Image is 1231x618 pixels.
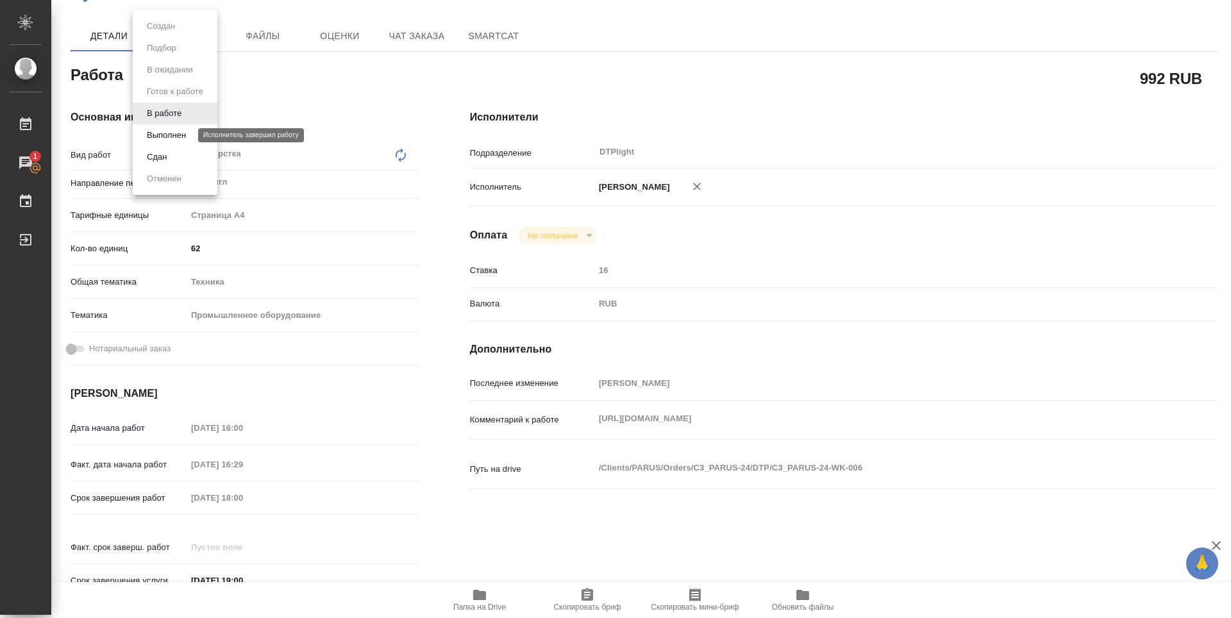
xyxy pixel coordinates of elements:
[143,150,171,164] button: Сдан
[143,172,185,186] button: Отменен
[143,106,185,121] button: В работе
[143,85,207,99] button: Готов к работе
[143,63,197,77] button: В ожидании
[143,41,180,55] button: Подбор
[143,128,190,142] button: Выполнен
[143,19,179,33] button: Создан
